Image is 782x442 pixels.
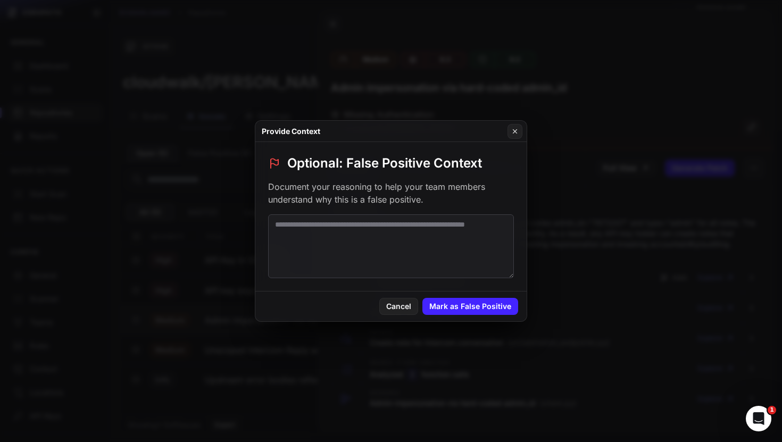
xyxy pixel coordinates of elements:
button: Mark as False Positive [422,298,518,315]
p: Document your reasoning to help your team members understand why this is a false positive. [268,180,514,206]
h4: Provide Context [262,126,320,137]
h1: Optional: False Positive Context [287,155,482,172]
button: Cancel [379,298,418,315]
iframe: Intercom live chat [746,406,771,431]
span: 1 [768,406,776,414]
